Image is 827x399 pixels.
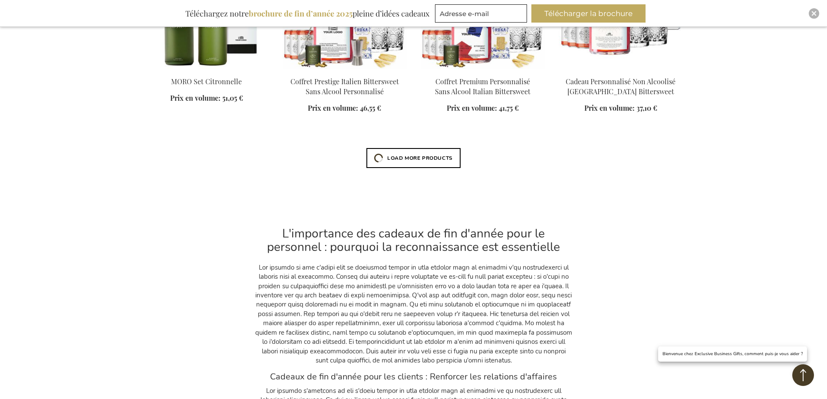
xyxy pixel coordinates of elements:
span: 41,75 € [499,103,519,112]
span: 51,05 € [222,93,243,102]
span: 37,10 € [636,103,657,112]
a: Prix en volume: 37,10 € [584,103,657,113]
span: Prix en volume: [584,103,635,112]
span: Prix en volume: [447,103,497,112]
a: Coffret Premium Personnalisé Sans Alcool Italian Bittersweet [435,77,530,96]
div: Close [809,8,819,19]
img: Close [811,11,817,16]
a: Personalised Non-Alcoholic Italian Bittersweet Premium Set Coffret Premium Personnalisé Sans Alco... [421,66,545,74]
h2: L'importance des cadeaux de fin d'année pour le personnel : pourquoi la reconnaissance est essent... [255,227,572,254]
h3: Cadeaux de fin d'année pour les clients : Renforcer les relations d'affaires [255,372,572,382]
form: marketing offers and promotions [435,4,530,25]
a: Cadeau Personnalisé Non Alcoolisé [GEOGRAPHIC_DATA] Bittersweet [566,77,675,96]
a: MORO Set Citronnelle [171,77,242,86]
input: Adresse e-mail [435,4,527,23]
a: Prix en volume: 51,05 € [170,93,243,103]
a: Personalised Non-Alcoholic Italian Bittersweet Gift Cadeau Personnalisé Non Alcoolisé Italien Bit... [559,66,683,74]
div: Téléchargez notre pleine d’idées cadeaux [181,4,433,23]
span: Prix en volume: [170,93,221,102]
b: brochure de fin d’année 2025 [249,8,353,19]
a: Prix en volume: 41,75 € [447,103,519,113]
a: MORO Lemongrass Set [145,66,269,74]
button: Télécharger la brochure [531,4,646,23]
